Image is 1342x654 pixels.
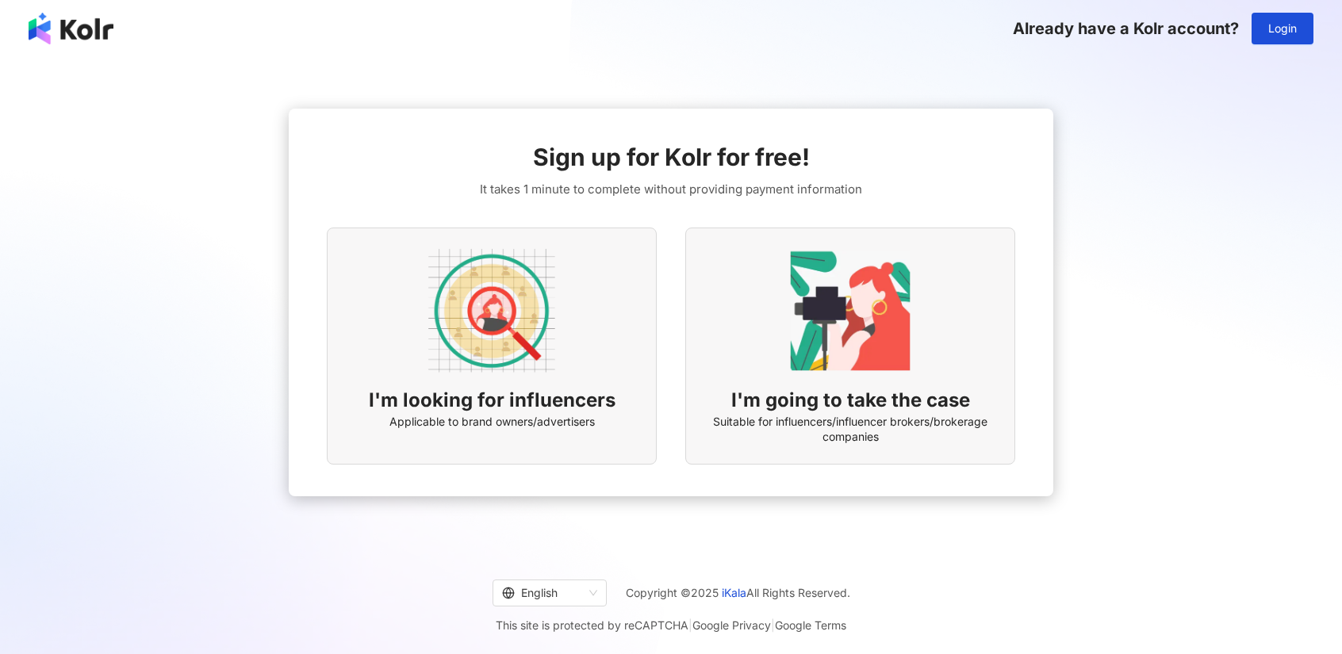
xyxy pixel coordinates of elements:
span: | [771,618,775,632]
img: KOL identity option [787,247,914,374]
span: I'm looking for influencers [369,387,615,414]
span: Copyright © 2025 All Rights Reserved. [626,583,850,602]
a: Google Terms [775,618,846,632]
img: AD identity option [428,247,555,374]
span: Suitable for influencers/influencer brokers/brokerage companies [705,414,995,445]
span: I'm going to take the case [731,387,970,414]
img: logo [29,13,113,44]
button: Login [1252,13,1313,44]
span: | [688,618,692,632]
span: Already have a Kolr account? [1013,19,1239,38]
a: Google Privacy [692,618,771,632]
div: English [502,580,583,606]
span: Sign up for Kolr for free! [533,140,810,174]
span: It takes 1 minute to complete without providing payment information [480,180,862,199]
span: Applicable to brand owners/advertisers [389,414,595,430]
span: Login [1268,22,1297,35]
a: iKala [722,586,746,599]
span: This site is protected by reCAPTCHA [496,616,846,635]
